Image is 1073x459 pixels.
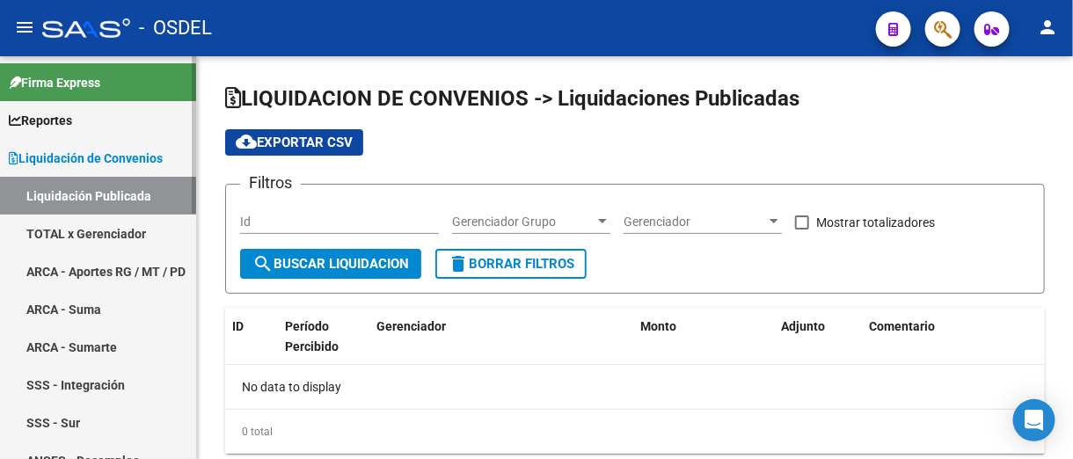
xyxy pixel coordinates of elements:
[225,129,363,156] button: Exportar CSV
[448,253,469,274] mat-icon: delete
[9,111,72,130] span: Reportes
[236,135,353,150] span: Exportar CSV
[862,308,1045,385] datatable-header-cell: Comentario
[376,319,446,333] span: Gerenciador
[869,319,935,333] span: Comentario
[633,308,774,385] datatable-header-cell: Monto
[139,9,212,47] span: - OSDEL
[1013,399,1055,441] div: Open Intercom Messenger
[816,212,935,233] span: Mostrar totalizadores
[624,215,766,229] span: Gerenciador
[14,17,35,38] mat-icon: menu
[9,149,163,168] span: Liquidación de Convenios
[774,308,862,385] datatable-header-cell: Adjunto
[232,319,244,333] span: ID
[448,256,574,272] span: Borrar Filtros
[225,365,1045,409] div: No data to display
[278,308,344,385] datatable-header-cell: Período Percibido
[225,410,1045,454] div: 0 total
[252,253,274,274] mat-icon: search
[640,319,676,333] span: Monto
[285,319,339,353] span: Período Percibido
[1038,17,1059,38] mat-icon: person
[9,73,100,92] span: Firma Express
[225,86,799,111] span: LIQUIDACION DE CONVENIOS -> Liquidaciones Publicadas
[781,319,825,333] span: Adjunto
[240,249,421,279] button: Buscar Liquidacion
[452,215,595,229] span: Gerenciador Grupo
[236,131,257,152] mat-icon: cloud_download
[240,171,301,195] h3: Filtros
[369,308,633,385] datatable-header-cell: Gerenciador
[435,249,587,279] button: Borrar Filtros
[252,256,409,272] span: Buscar Liquidacion
[225,308,278,385] datatable-header-cell: ID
